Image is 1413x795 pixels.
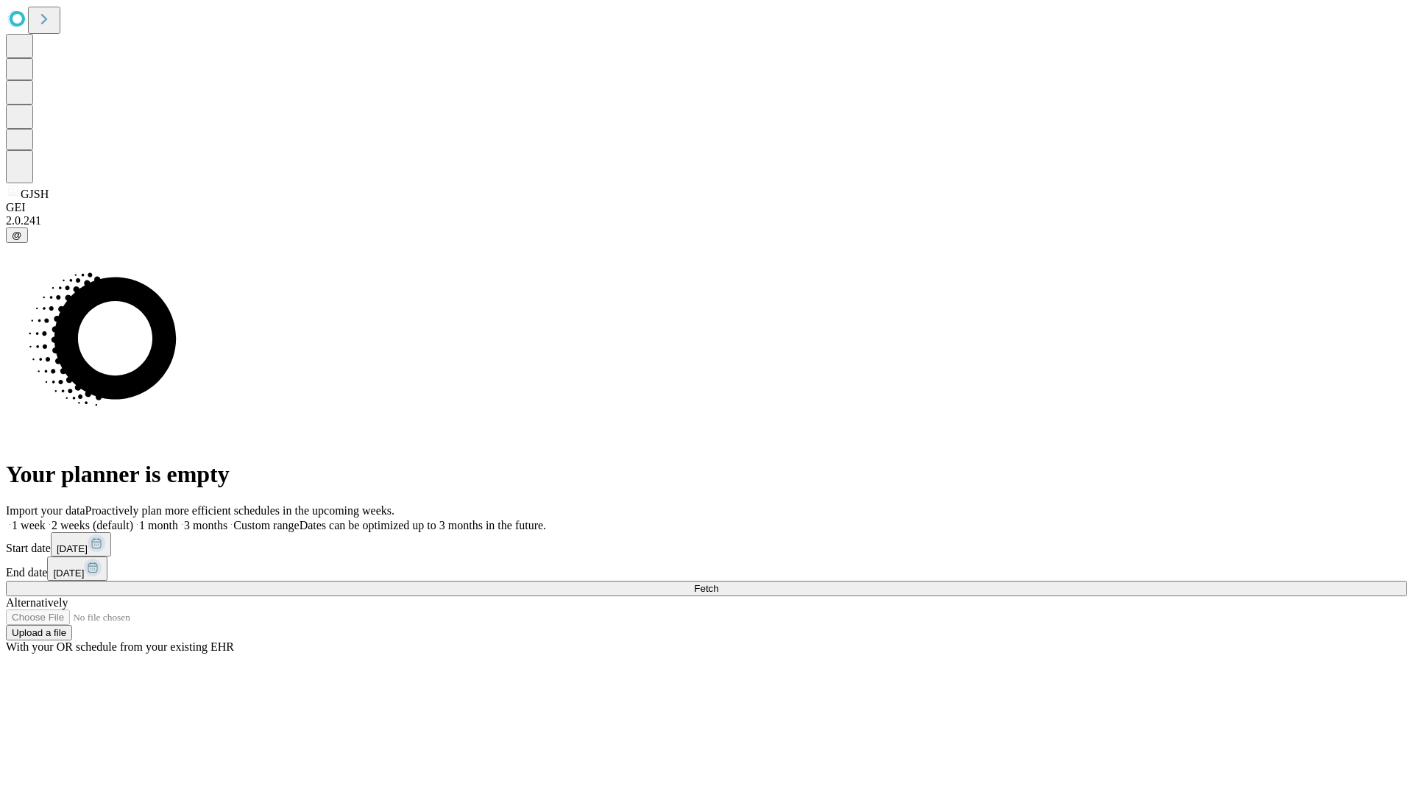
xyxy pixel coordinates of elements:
h1: Your planner is empty [6,461,1407,488]
span: Dates can be optimized up to 3 months in the future. [300,519,546,531]
span: [DATE] [57,543,88,554]
span: Proactively plan more efficient schedules in the upcoming weeks. [85,504,394,517]
span: With your OR schedule from your existing EHR [6,640,234,653]
button: Upload a file [6,625,72,640]
span: Fetch [694,583,718,594]
button: @ [6,227,28,243]
span: Import your data [6,504,85,517]
span: GJSH [21,188,49,200]
span: 3 months [184,519,227,531]
div: 2.0.241 [6,214,1407,227]
div: End date [6,556,1407,581]
span: 1 month [139,519,178,531]
div: Start date [6,532,1407,556]
span: @ [12,230,22,241]
span: 2 weeks (default) [52,519,133,531]
span: Alternatively [6,596,68,609]
span: 1 week [12,519,46,531]
span: [DATE] [53,568,84,579]
button: [DATE] [51,532,111,556]
span: Custom range [233,519,299,531]
div: GEI [6,201,1407,214]
button: [DATE] [47,556,107,581]
button: Fetch [6,581,1407,596]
